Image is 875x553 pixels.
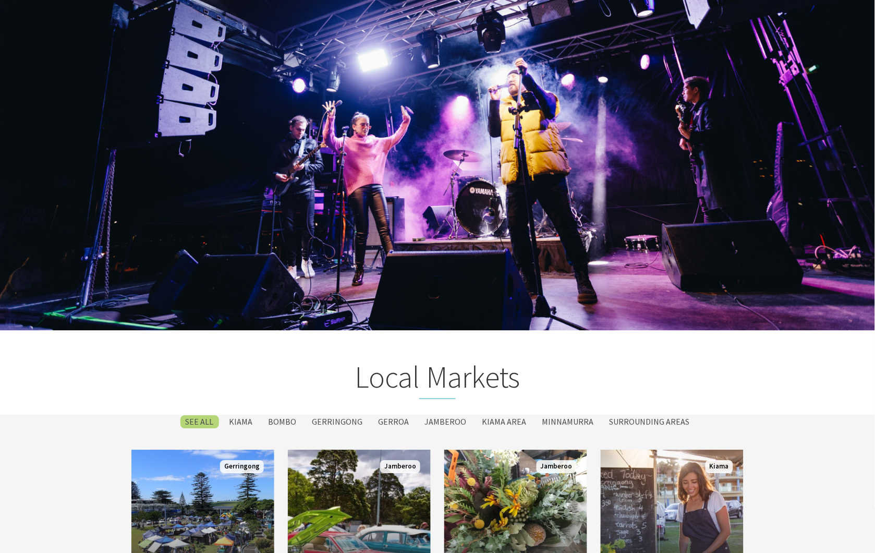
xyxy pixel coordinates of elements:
[706,460,733,473] span: Kiama
[224,415,258,428] label: Kiama
[307,415,368,428] label: Gerringong
[180,415,219,428] label: SEE All
[373,415,415,428] label: Gerroa
[537,415,599,428] label: Minnamurra
[263,415,302,428] label: Bombo
[220,460,264,473] span: Gerringong
[477,415,532,428] label: Kiama Area
[420,415,472,428] label: Jamberoo
[129,359,746,400] h2: Local Markets
[537,460,577,473] span: Jamberoo
[604,415,695,428] label: Surrounding Areas
[380,460,420,473] span: Jamberoo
